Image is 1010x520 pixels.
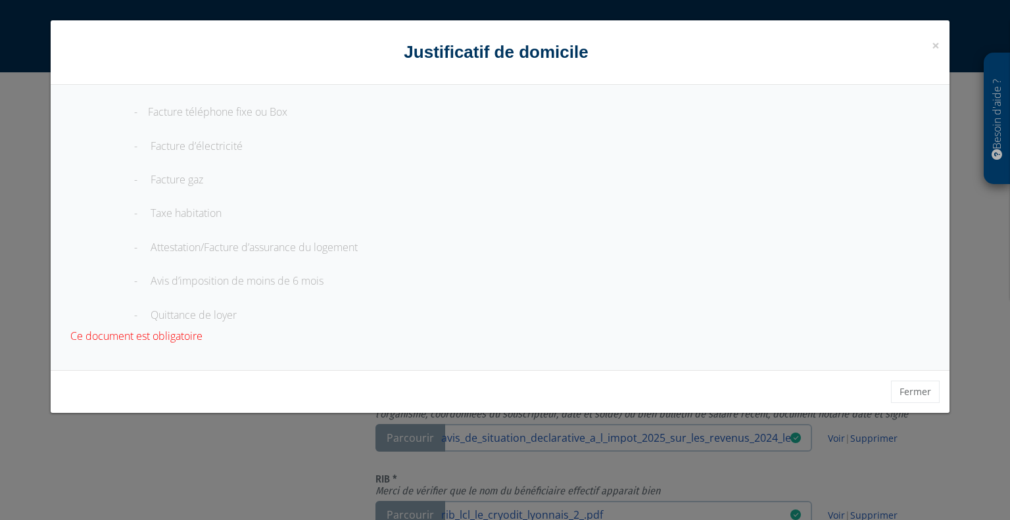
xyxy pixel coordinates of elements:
p: - Facture gaz [150,172,930,187]
p: Besoin d'aide ? [990,60,1005,178]
p: - Avis d’imposition de moins de 6 mois [150,273,930,289]
span: × [932,36,940,55]
p: - Quittance de loyer [150,308,930,323]
button: Fermer [891,381,940,403]
p: - Attestation/Facture d’assurance du logement [150,240,930,255]
p: Ce document est obligatoire [70,329,930,344]
p: - Taxe habitation [150,206,930,221]
p: - Facture téléphone fixe ou Box [150,105,930,120]
h4: Justificatif de domicile [60,40,940,64]
p: - Facture d’électricité [150,139,930,154]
